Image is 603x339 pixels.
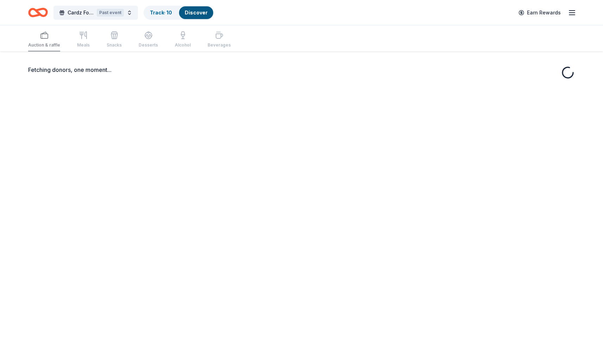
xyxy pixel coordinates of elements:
[514,6,565,19] a: Earn Rewards
[185,10,208,16] a: Discover
[28,4,48,21] a: Home
[68,8,94,17] span: Cardz For Kidz Week 2025
[144,6,214,20] button: Track· 10Discover
[28,66,575,74] div: Fetching donors, one moment...
[97,9,124,17] div: Past event
[53,6,138,20] button: Cardz For Kidz Week 2025Past event
[150,10,172,16] a: Track· 10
